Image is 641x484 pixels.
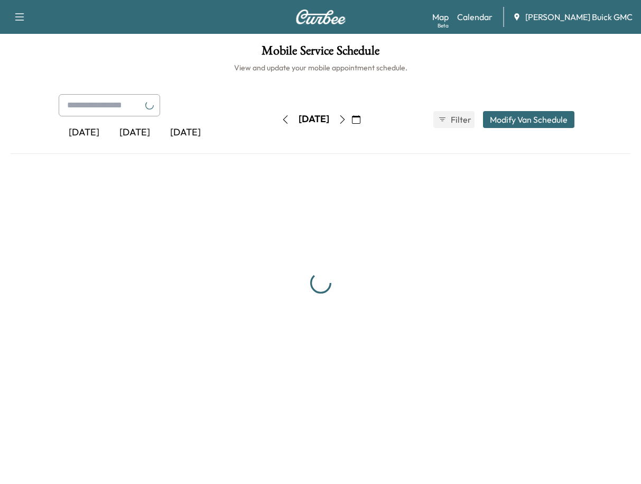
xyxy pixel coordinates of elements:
[59,121,109,145] div: [DATE]
[438,22,449,30] div: Beta
[295,10,346,24] img: Curbee Logo
[451,113,470,126] span: Filter
[109,121,160,145] div: [DATE]
[432,11,449,23] a: MapBeta
[525,11,633,23] span: [PERSON_NAME] Buick GMC
[483,111,574,128] button: Modify Van Schedule
[433,111,475,128] button: Filter
[299,113,329,126] div: [DATE]
[11,62,630,73] h6: View and update your mobile appointment schedule.
[160,121,211,145] div: [DATE]
[457,11,493,23] a: Calendar
[11,44,630,62] h1: Mobile Service Schedule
